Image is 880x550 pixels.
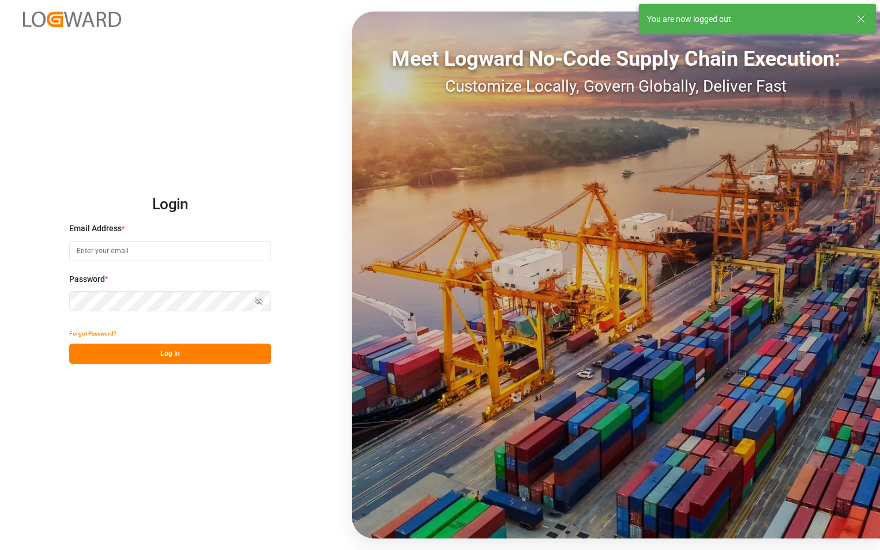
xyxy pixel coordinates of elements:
[352,43,880,74] div: Meet Logward No-Code Supply Chain Execution:
[69,241,271,261] input: Enter your email
[69,344,271,364] button: Log In
[69,273,105,285] span: Password
[69,223,122,235] span: Email Address
[69,186,271,223] h2: Login
[647,13,845,25] div: You are now logged out
[352,74,880,99] div: Customize Locally, Govern Globally, Deliver Fast
[69,323,116,344] button: Forgot Password?
[23,12,121,27] img: Logward_new_orange.png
